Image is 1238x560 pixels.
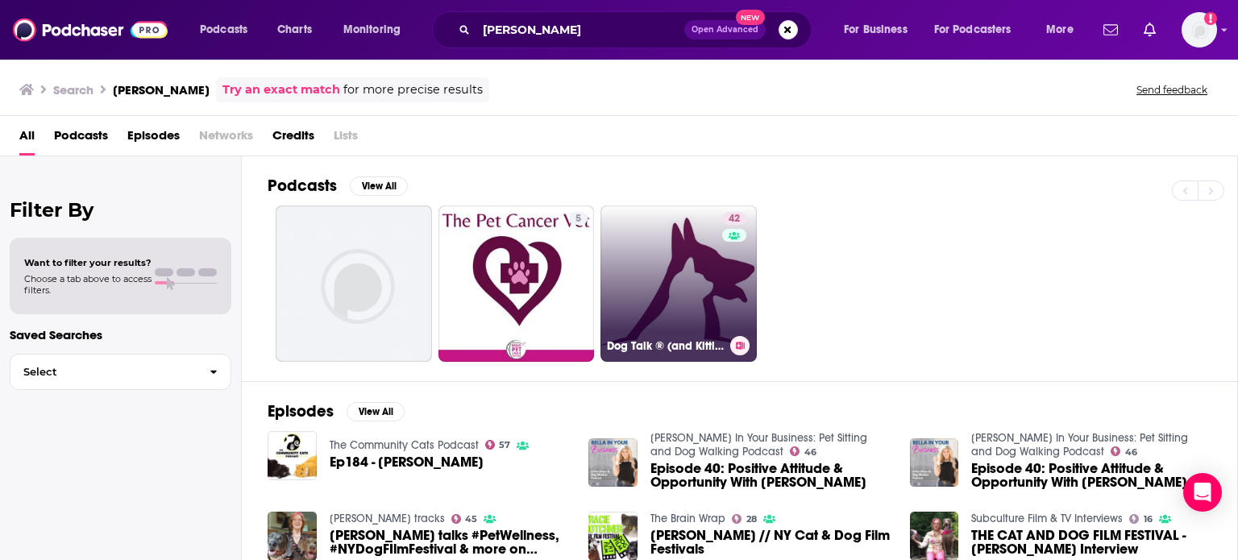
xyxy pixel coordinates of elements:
button: Select [10,354,231,390]
a: 42 [722,212,746,225]
a: EpisodesView All [268,401,405,421]
span: For Podcasters [934,19,1012,41]
a: Show notifications dropdown [1097,16,1124,44]
a: All [19,122,35,156]
span: Logged in as madeleinelbrownkensington [1182,12,1217,48]
button: open menu [332,17,422,43]
button: open menu [924,17,1035,43]
button: Send feedback [1132,83,1212,97]
img: Ep184 - Tracie Hotchner [268,431,317,480]
p: Saved Searches [10,327,231,342]
span: Open Advanced [692,26,758,34]
a: Subculture Film & TV Interviews [971,512,1123,525]
div: Open Intercom Messenger [1183,473,1222,512]
span: Lists [334,122,358,156]
a: THE CAT AND DOG FILM FESTIVAL - Tracie Hotchner Interview [971,529,1211,556]
a: Cyrus Webb's tracks [330,512,445,525]
button: View All [347,402,405,421]
svg: Add a profile image [1204,12,1217,25]
h2: Episodes [268,401,334,421]
span: [PERSON_NAME] // NY Cat & Dog Film Festivals [650,529,891,556]
span: 57 [499,442,510,449]
a: 28 [732,514,757,524]
button: Open AdvancedNew [684,20,766,39]
span: 46 [804,449,816,456]
span: 45 [465,516,477,523]
a: 46 [790,446,816,456]
span: For Business [844,19,908,41]
a: Ep184 - Tracie Hotchner [330,455,484,469]
h3: Search [53,82,93,97]
span: Networks [199,122,253,156]
h3: [PERSON_NAME] [113,82,210,97]
button: open menu [1035,17,1094,43]
a: Episode 40: Positive Attitude & Opportunity With Tracie Hotchner [971,462,1211,489]
span: Select [10,367,197,377]
button: open menu [189,17,268,43]
a: 45 [451,514,478,524]
a: The Brain Wrap [650,512,725,525]
span: Ep184 - [PERSON_NAME] [330,455,484,469]
a: PodcastsView All [268,176,408,196]
a: Episode 40: Positive Attitude & Opportunity With Tracie Hotchner [650,462,891,489]
h2: Podcasts [268,176,337,196]
input: Search podcasts, credits, & more... [476,17,684,43]
span: Charts [277,19,312,41]
span: Monitoring [343,19,401,41]
a: 16 [1129,514,1153,524]
span: New [736,10,765,25]
span: Want to filter your results? [24,257,152,268]
a: Podcasts [54,122,108,156]
span: Episode 40: Positive Attitude & Opportunity With [PERSON_NAME] [971,462,1211,489]
span: 28 [746,516,757,523]
div: Search podcasts, credits, & more... [447,11,827,48]
img: User Profile [1182,12,1217,48]
button: View All [350,176,408,196]
a: 5 [438,205,595,362]
a: Show notifications dropdown [1137,16,1162,44]
img: Episode 40: Positive Attitude & Opportunity With Tracie Hotchner [588,438,638,487]
span: 46 [1125,449,1137,456]
span: [PERSON_NAME] talks #PetWellness, #NYDogFIlmFestival & more on #ConversationsLIVE [330,529,570,556]
a: 46 [1111,446,1137,456]
h3: Dog Talk ® (and Kitties Too!) [607,339,724,353]
a: Bella In Your Business: Pet Sitting and Dog Walking Podcast [971,431,1188,458]
span: Choose a tab above to access filters. [24,273,152,296]
a: Credits [272,122,314,156]
a: 57 [485,440,511,450]
img: Podchaser - Follow, Share and Rate Podcasts [13,15,168,45]
a: Tracie Hotchner talks #PetWellness, #NYDogFIlmFestival & more on #ConversationsLIVE [330,529,570,556]
img: Episode 40: Positive Attitude & Opportunity With Tracie Hotchner [910,438,959,487]
a: Charts [267,17,322,43]
span: 42 [729,211,740,227]
span: THE CAT AND DOG FILM FESTIVAL - [PERSON_NAME] Interview [971,529,1211,556]
button: open menu [833,17,928,43]
a: Tracie Hotchner // NY Cat & Dog Film Festivals [650,529,891,556]
a: The Community Cats Podcast [330,438,479,452]
button: Show profile menu [1182,12,1217,48]
a: 5 [569,212,588,225]
a: Episodes [127,122,180,156]
span: More [1046,19,1074,41]
span: for more precise results [343,81,483,99]
span: 5 [575,211,581,227]
a: Bella In Your Business: Pet Sitting and Dog Walking Podcast [650,431,867,458]
h2: Filter By [10,198,231,222]
a: 42Dog Talk ® (and Kitties Too!) [600,205,757,362]
span: Episode 40: Positive Attitude & Opportunity With [PERSON_NAME] [650,462,891,489]
span: Podcasts [200,19,247,41]
span: 16 [1144,516,1153,523]
a: Try an exact match [222,81,340,99]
